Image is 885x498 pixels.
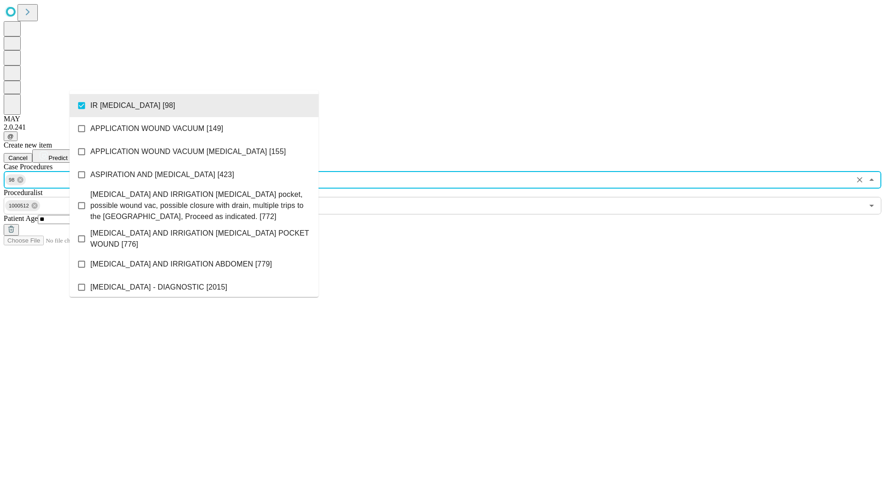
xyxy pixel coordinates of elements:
[865,173,878,186] button: Close
[5,174,26,185] div: 98
[8,154,28,161] span: Cancel
[853,173,866,186] button: Clear
[5,200,40,211] div: 1000512
[4,189,42,196] span: Proceduralist
[4,131,18,141] button: @
[90,259,272,270] span: [MEDICAL_DATA] AND IRRIGATION ABDOMEN [779]
[4,141,52,149] span: Create new item
[90,146,286,157] span: APPLICATION WOUND VACUUM [MEDICAL_DATA] [155]
[4,163,53,171] span: Scheduled Procedure
[90,282,227,293] span: [MEDICAL_DATA] - DIAGNOSTIC [2015]
[48,154,67,161] span: Predict
[32,149,75,163] button: Predict
[90,100,175,111] span: IR [MEDICAL_DATA] [98]
[5,201,33,211] span: 1000512
[90,228,311,250] span: [MEDICAL_DATA] AND IRRIGATION [MEDICAL_DATA] POCKET WOUND [776]
[90,169,234,180] span: ASPIRATION AND [MEDICAL_DATA] [423]
[7,133,14,140] span: @
[5,175,18,185] span: 98
[4,153,32,163] button: Cancel
[865,199,878,212] button: Open
[4,123,881,131] div: 2.0.241
[90,189,311,222] span: [MEDICAL_DATA] AND IRRIGATION [MEDICAL_DATA] pocket, possible wound vac, possible closure with dr...
[4,115,881,123] div: MAY
[4,214,38,222] span: Patient Age
[90,123,223,134] span: APPLICATION WOUND VACUUM [149]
